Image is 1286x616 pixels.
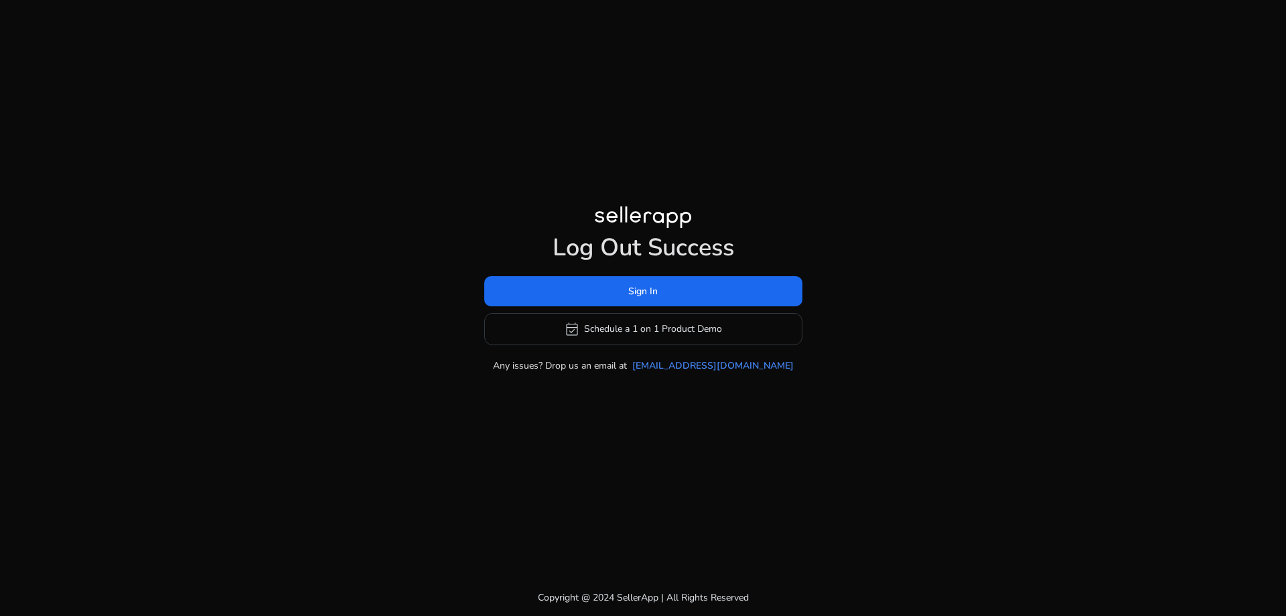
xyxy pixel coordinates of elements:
[493,359,627,373] p: Any issues? Drop us an email at
[484,313,802,345] button: event_availableSchedule a 1 on 1 Product Demo
[564,321,580,337] span: event_available
[484,233,802,262] h1: Log Out Success
[628,284,658,298] span: Sign In
[484,276,802,306] button: Sign In
[632,359,794,373] a: [EMAIL_ADDRESS][DOMAIN_NAME]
